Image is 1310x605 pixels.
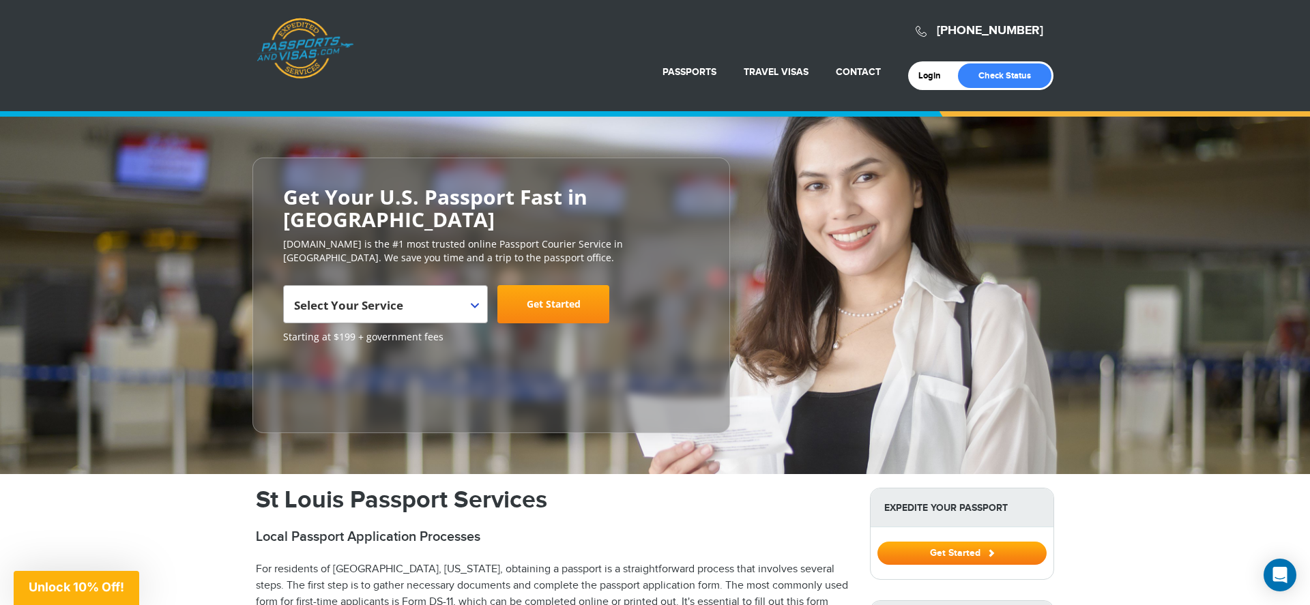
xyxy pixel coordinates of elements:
p: [DOMAIN_NAME] is the #1 most trusted online Passport Courier Service in [GEOGRAPHIC_DATA]. We sav... [283,237,699,265]
span: Select Your Service [283,285,488,323]
a: Travel Visas [744,66,809,78]
a: Get Started [877,547,1047,558]
a: [PHONE_NUMBER] [937,23,1043,38]
span: Unlock 10% Off! [29,580,124,594]
span: Starting at $199 + government fees [283,330,699,344]
a: Login [918,70,950,81]
h1: St Louis Passport Services [256,488,849,512]
button: Get Started [877,542,1047,565]
h2: Get Your U.S. Passport Fast in [GEOGRAPHIC_DATA] [283,186,699,231]
a: Get Started [497,285,609,323]
span: Select Your Service [294,297,403,313]
strong: Expedite Your Passport [871,488,1053,527]
a: Passports & [DOMAIN_NAME] [257,18,353,79]
h2: Local Passport Application Processes [256,529,849,545]
div: Unlock 10% Off! [14,571,139,605]
div: Open Intercom Messenger [1264,559,1296,591]
a: Contact [836,66,881,78]
a: Check Status [958,63,1051,88]
a: Passports [663,66,716,78]
span: Select Your Service [294,291,474,329]
iframe: Customer reviews powered by Trustpilot [283,351,385,419]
